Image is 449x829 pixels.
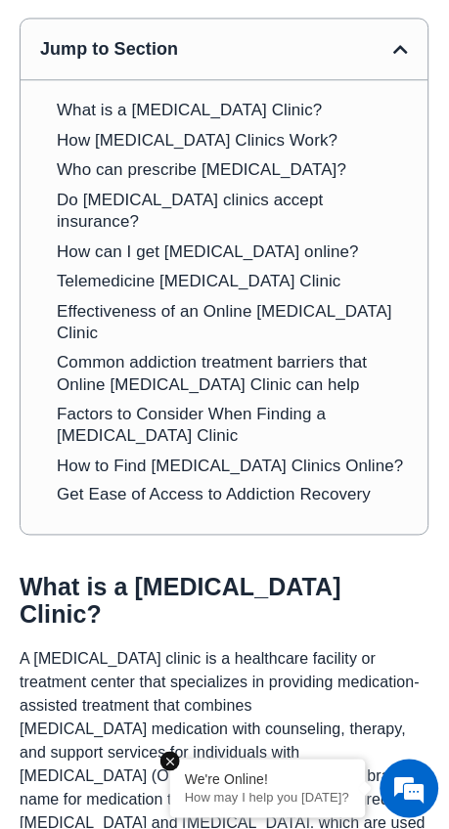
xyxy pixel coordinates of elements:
[57,159,347,181] a: Who can prescribe [MEDICAL_DATA]?
[57,352,409,395] a: Common addiction treatment barriers that Online [MEDICAL_DATA] Clinic can help
[185,792,351,807] p: How may I help you today?
[57,404,409,447] a: Factors to Consider When Finding a [MEDICAL_DATA] Clinic
[57,456,404,477] a: How to Find [MEDICAL_DATA] Clinics Online?
[57,190,409,233] a: Do [MEDICAL_DATA] clinics accept insurance?
[387,10,434,57] div: Minimize live chat window
[57,130,338,152] a: How [MEDICAL_DATA] Clinics Work?
[185,773,351,789] div: We're Online!
[57,485,372,506] a: Get Ease of Access to Addiction Recovery
[131,103,403,128] div: Chat with us now
[20,575,429,629] h2: What is a [MEDICAL_DATA] Clinic?
[10,715,439,783] textarea: Type your message and hit 'Enter'
[147,336,303,534] span: We're online!
[57,100,323,121] a: What is a [MEDICAL_DATA] Clinic?
[57,241,359,263] a: How can I get [MEDICAL_DATA] online?
[57,301,409,344] a: Effectiveness of an Online [MEDICAL_DATA] Clinic
[57,271,341,292] a: Telemedicine [MEDICAL_DATA] Clinic
[394,41,409,58] div: Close table of contents
[22,101,51,130] div: Navigation go back
[40,38,394,60] div: Jump to Section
